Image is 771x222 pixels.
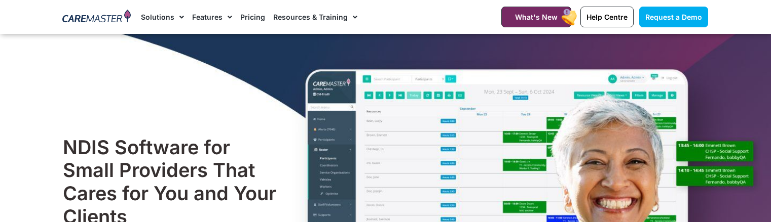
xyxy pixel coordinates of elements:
[515,13,558,21] span: What's New
[501,7,571,27] a: What's New
[62,10,131,25] img: CareMaster Logo
[586,13,628,21] span: Help Centre
[645,13,702,21] span: Request a Demo
[580,7,634,27] a: Help Centre
[639,7,708,27] a: Request a Demo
